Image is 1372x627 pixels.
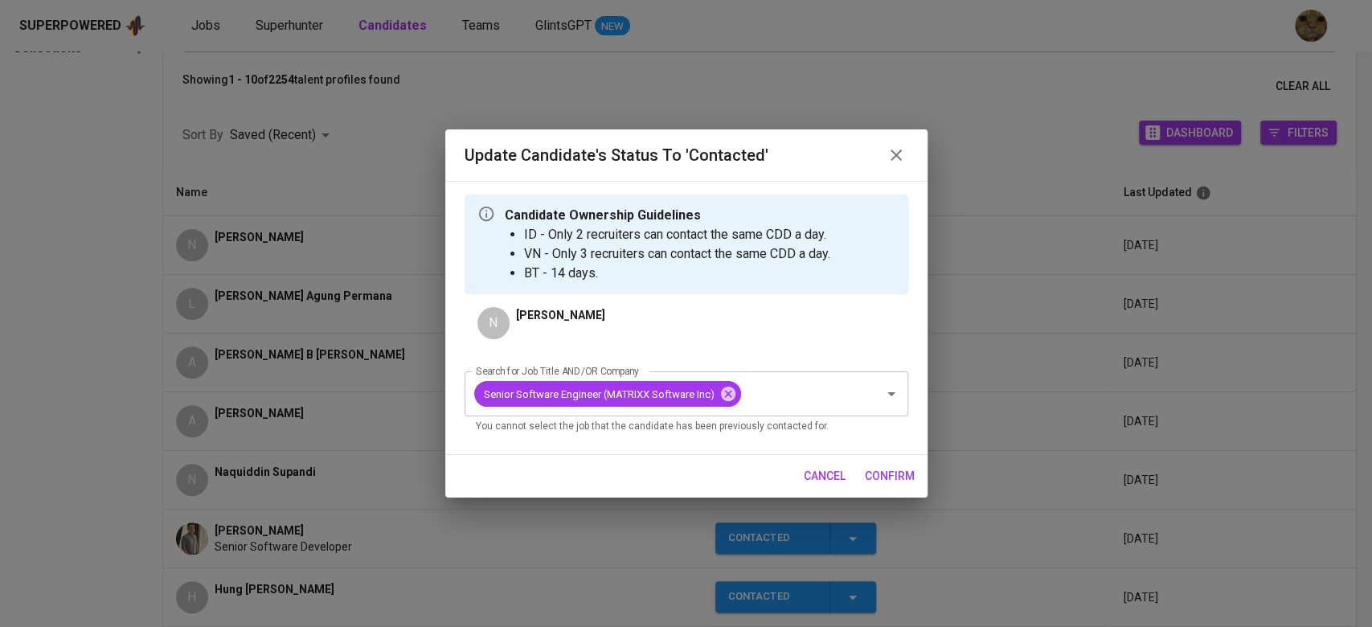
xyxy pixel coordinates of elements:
[880,383,903,405] button: Open
[505,206,830,225] p: Candidate Ownership Guidelines
[858,461,921,491] button: confirm
[477,307,510,339] div: N
[524,225,830,244] li: ID - Only 2 recruiters can contact the same CDD a day.
[476,419,897,435] p: You cannot select the job that the candidate has been previously contacted for.
[804,466,846,486] span: cancel
[474,387,724,402] span: Senior Software Engineer (MATRIXX Software Inc)
[465,142,768,168] h6: Update Candidate's Status to 'Contacted'
[516,307,605,323] p: [PERSON_NAME]
[524,264,830,283] li: BT - 14 days.
[474,381,741,407] div: Senior Software Engineer (MATRIXX Software Inc)
[865,466,915,486] span: confirm
[797,461,852,491] button: cancel
[524,244,830,264] li: VN - Only 3 recruiters can contact the same CDD a day.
